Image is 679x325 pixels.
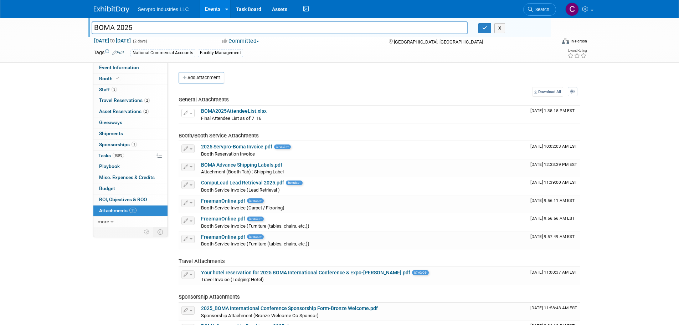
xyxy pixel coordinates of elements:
[201,144,272,149] a: 2025 Servpro-Boma Invoice.pdf
[530,108,575,113] span: Upload Timestamp
[179,132,259,139] span: Booth/Booth Service Attachments
[112,87,117,92] span: 3
[523,3,556,16] a: Search
[201,305,378,311] a: 2025_BOMA International Conference Sponsorship Form-Bronze Welcome.pdf
[93,117,168,128] a: Giveaways
[94,49,124,57] td: Tags
[528,303,580,321] td: Upload Timestamp
[201,180,284,186] a: CompuLead Lead Retrieval 2025.pdf
[93,106,168,117] a: Asset Reservations2
[153,227,168,237] td: Toggle Event Tabs
[494,23,505,33] button: X
[530,162,577,167] span: Upload Timestamp
[93,217,168,227] a: more
[99,142,137,147] span: Sponsorships
[109,38,116,44] span: to
[99,108,149,114] span: Asset Reservations
[116,76,119,80] i: Booth reservation complete
[99,131,123,136] span: Shipments
[247,234,264,239] span: Invoice
[93,128,168,139] a: Shipments
[528,232,580,249] td: Upload Timestamp
[530,180,577,185] span: Upload Timestamp
[98,219,109,224] span: more
[99,163,120,169] span: Playbook
[112,50,124,55] a: Edit
[533,7,549,12] span: Search
[99,120,122,125] span: Giveaways
[201,162,282,168] a: BOMA Advance Shipping Labels.pdf
[99,76,121,81] span: Booth
[201,223,309,229] span: Booth Service Invoice (Furniture (tables, chairs, etc.))
[530,305,577,310] span: Upload Timestamp
[201,313,319,318] span: Sponsorship Attachment (Bronze-Welcome Co Sponsor)
[201,234,245,240] a: FreemanOnline.pdf
[113,153,124,158] span: 100%
[514,37,587,48] div: Event Format
[532,87,563,97] a: Download All
[144,98,150,103] span: 2
[565,2,579,16] img: Chris Chassagneux
[93,151,168,161] a: Tasks100%
[528,177,580,195] td: Upload Timestamp
[93,194,168,205] a: ROI, Objectives & ROO
[99,97,150,103] span: Travel Reservations
[179,96,229,103] span: General Attachments
[99,65,139,70] span: Event Information
[198,49,243,57] div: Facility Management
[130,49,195,57] div: National Commercial Accounts
[528,267,580,285] td: Upload Timestamp
[201,216,245,222] a: FreemanOnline.pdf
[530,198,575,203] span: Upload Timestamp
[141,227,153,237] td: Personalize Event Tab Strip
[530,234,575,239] span: Upload Timestamp
[138,6,189,12] span: Servpro Industries LLC
[99,186,115,191] span: Budget
[93,183,168,194] a: Budget
[93,85,168,95] a: Staff3
[528,195,580,213] td: Upload Timestamp
[247,198,264,203] span: Invoice
[201,169,284,174] span: Attachment (Booth Tab) : Shipping Label
[201,270,410,275] a: Your hotel reservation for 2025 BOMA International Conference & Expo-[PERSON_NAME].pdf
[93,62,168,73] a: Event Information
[247,217,264,221] span: Invoice
[570,39,587,44] div: In-Person
[179,72,224,83] button: Add Attachment
[201,241,309,247] span: Booth Service Invoice (Furniture (tables, chairs, etc.))
[201,277,264,282] span: Travel Invoice (Lodging: Hotel)
[93,205,168,216] a: Attachments11
[99,174,155,180] span: Misc. Expenses & Credits
[93,73,168,84] a: Booth
[99,87,117,92] span: Staff
[201,187,280,193] span: Booth Service Invoice (Lead Retrieval )
[201,198,245,204] a: FreemanOnline.pdf
[132,39,147,44] span: (2 days)
[201,151,255,157] span: Booth Reservation Invoice
[201,116,261,121] span: Final Attendee List as of 7_16
[201,108,267,114] a: BOMA2025AttendeeList.xlsx
[143,109,149,114] span: 2
[530,216,575,221] span: Upload Timestamp
[528,106,580,123] td: Upload Timestamp
[286,181,303,185] span: Invoice
[132,142,137,147] span: 1
[412,270,429,275] span: Invoice
[179,258,225,264] span: Travel Attachments
[528,141,580,159] td: Upload Timestamp
[99,208,137,213] span: Attachments
[93,139,168,150] a: Sponsorships1
[528,213,580,231] td: Upload Timestamp
[99,197,147,202] span: ROI, Objectives & ROO
[179,294,240,300] span: Sponsorship Attachments
[220,37,262,45] button: Committed
[94,6,129,13] img: ExhibitDay
[93,95,168,106] a: Travel Reservations2
[93,161,168,172] a: Playbook
[129,208,137,213] span: 11
[93,172,168,183] a: Misc. Expenses & Credits
[530,144,577,149] span: Upload Timestamp
[94,37,131,44] span: [DATE] [DATE]
[530,270,577,275] span: Upload Timestamp
[201,205,284,210] span: Booth Service Invoice (Carpet / Flooring)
